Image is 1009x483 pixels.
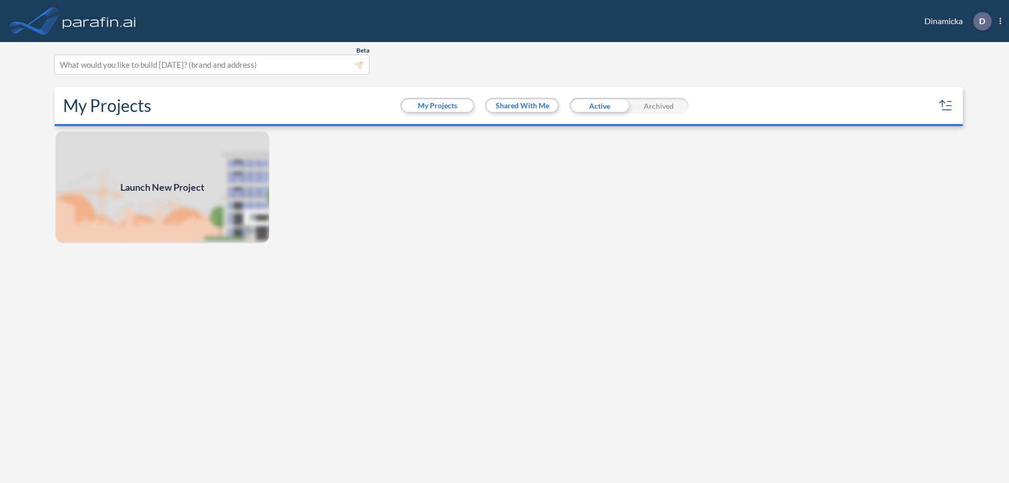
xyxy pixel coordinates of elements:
[938,97,954,114] button: sort
[356,46,369,55] span: Beta
[60,11,138,32] img: logo
[629,98,688,114] div: Archived
[979,16,985,26] p: D
[55,130,270,244] a: Launch New Project
[487,99,558,112] button: Shared With Me
[120,180,204,194] span: Launch New Project
[402,99,473,112] button: My Projects
[570,98,629,114] div: Active
[55,130,270,244] img: add
[63,96,151,116] h2: My Projects
[909,12,1001,30] div: Dinamicka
